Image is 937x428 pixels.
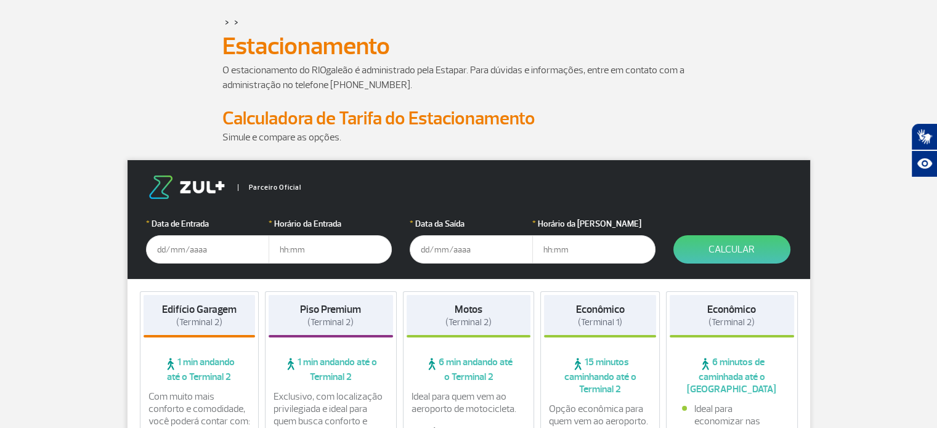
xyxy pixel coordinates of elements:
[162,303,237,316] strong: Edifício Garagem
[532,217,655,230] label: Horário da [PERSON_NAME]
[412,390,526,415] p: Ideal para quem vem ao aeroporto de motocicleta.
[222,63,715,92] p: O estacionamento do RIOgaleão é administrado pela Estapar. Para dúvidas e informações, entre em c...
[576,303,625,316] strong: Econômico
[307,317,354,328] span: (Terminal 2)
[410,235,533,264] input: dd/mm/aaaa
[410,217,533,230] label: Data da Saída
[146,217,269,230] label: Data de Entrada
[707,303,756,316] strong: Econômico
[269,356,393,383] span: 1 min andando até o Terminal 2
[670,356,794,395] span: 6 minutos de caminhada até o [GEOGRAPHIC_DATA]
[532,235,655,264] input: hh:mm
[549,403,651,427] p: Opção econômica para quem vem ao aeroporto.
[269,217,392,230] label: Horário da Entrada
[544,356,656,395] span: 15 minutos caminhando até o Terminal 2
[176,317,222,328] span: (Terminal 2)
[578,317,622,328] span: (Terminal 1)
[407,356,531,383] span: 6 min andando até o Terminal 2
[673,235,790,264] button: Calcular
[146,235,269,264] input: dd/mm/aaaa
[222,107,715,130] h2: Calculadora de Tarifa do Estacionamento
[455,303,482,316] strong: Motos
[148,390,251,427] p: Com muito mais conforto e comodidade, você poderá contar com:
[146,176,227,199] img: logo-zul.png
[911,123,937,150] button: Abrir tradutor de língua de sinais.
[300,303,361,316] strong: Piso Premium
[234,15,238,29] a: >
[269,235,392,264] input: hh:mm
[238,184,301,191] span: Parceiro Oficial
[911,123,937,177] div: Plugin de acessibilidade da Hand Talk.
[708,317,755,328] span: (Terminal 2)
[445,317,492,328] span: (Terminal 2)
[225,15,229,29] a: >
[911,150,937,177] button: Abrir recursos assistivos.
[222,36,715,57] h1: Estacionamento
[144,356,256,383] span: 1 min andando até o Terminal 2
[222,130,715,145] p: Simule e compare as opções.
